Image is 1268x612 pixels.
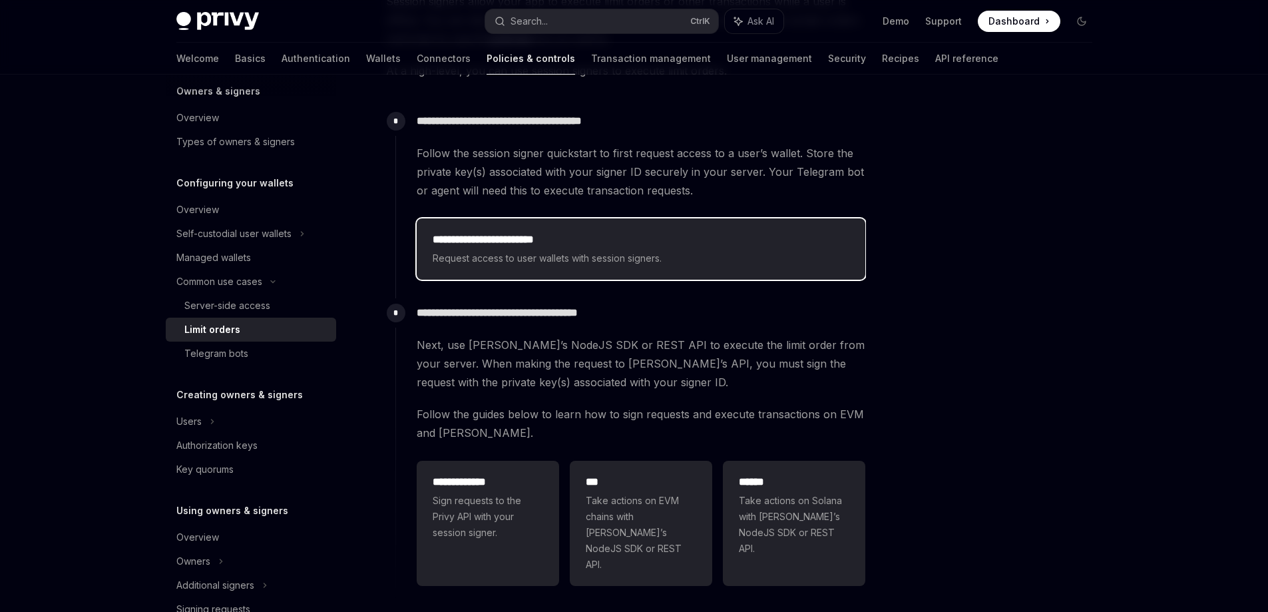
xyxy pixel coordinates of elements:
[417,144,865,200] span: Follow the session signer quickstart to first request access to a user’s wallet. Store the privat...
[184,346,248,362] div: Telegram bots
[166,246,336,270] a: Managed wallets
[166,198,336,222] a: Overview
[176,250,251,266] div: Managed wallets
[882,43,919,75] a: Recipes
[988,15,1040,28] span: Dashboard
[591,43,711,75] a: Transaction management
[166,106,336,130] a: Overview
[166,434,336,458] a: Authorization keys
[690,16,710,27] span: Ctrl K
[727,43,812,75] a: User management
[1071,11,1092,32] button: Toggle dark mode
[166,294,336,318] a: Server-side access
[586,493,696,573] span: Take actions on EVM chains with [PERSON_NAME]’s NodeJS SDK or REST API.
[485,9,718,33] button: Search...CtrlK
[184,322,240,338] div: Limit orders
[925,15,962,28] a: Support
[511,13,548,29] div: Search...
[282,43,350,75] a: Authentication
[725,9,783,33] button: Ask AI
[176,438,258,454] div: Authorization keys
[978,11,1060,32] a: Dashboard
[176,12,259,31] img: dark logo
[417,461,559,586] a: **** **** ***Sign requests to the Privy API with your session signer.
[176,387,303,403] h5: Creating owners & signers
[176,134,295,150] div: Types of owners & signers
[176,202,219,218] div: Overview
[176,414,202,430] div: Users
[739,493,849,557] span: Take actions on Solana with [PERSON_NAME]’s NodeJS SDK or REST API.
[184,298,270,314] div: Server-side access
[935,43,998,75] a: API reference
[417,336,865,392] span: Next, use [PERSON_NAME]’s NodeJS SDK or REST API to execute the limit order from your server. Whe...
[723,461,865,586] a: **** *Take actions on Solana with [PERSON_NAME]’s NodeJS SDK or REST API.
[176,577,254,593] div: Additional signers
[828,43,866,75] a: Security
[747,15,774,28] span: Ask AI
[176,110,219,126] div: Overview
[166,318,336,342] a: Limit orders
[570,461,712,586] a: ***Take actions on EVM chains with [PERSON_NAME]’s NodeJS SDK or REST API.
[433,493,543,541] span: Sign requests to the Privy API with your session signer.
[487,43,575,75] a: Policies & controls
[166,525,336,549] a: Overview
[176,226,292,242] div: Self-custodial user wallets
[433,250,849,266] span: Request access to user wallets with session signers.
[366,43,401,75] a: Wallets
[166,130,336,154] a: Types of owners & signers
[166,458,336,481] a: Key quorums
[235,43,266,75] a: Basics
[166,342,336,366] a: Telegram bots
[176,43,219,75] a: Welcome
[176,529,219,545] div: Overview
[417,405,865,442] span: Follow the guides below to learn how to sign requests and execute transactions on EVM and [PERSON...
[176,461,234,477] div: Key quorums
[417,43,471,75] a: Connectors
[176,503,288,519] h5: Using owners & signers
[176,553,210,569] div: Owners
[883,15,909,28] a: Demo
[176,175,294,191] h5: Configuring your wallets
[176,274,262,290] div: Common use cases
